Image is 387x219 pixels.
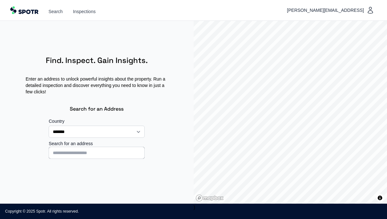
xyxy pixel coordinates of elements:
h3: Search for an Address [70,100,124,118]
label: Search for an address [49,140,145,147]
button: Toggle attribution [376,194,384,202]
h1: Find. Inspect. Gain Insights. [46,50,148,71]
button: [PERSON_NAME][EMAIL_ADDRESS] [285,4,377,17]
a: Mapbox homepage [196,194,224,202]
label: Country [49,118,145,124]
a: Search [49,8,63,15]
span: [PERSON_NAME][EMAIL_ADDRESS] [287,6,367,14]
p: Enter an address to unlock powerful insights about the property. Run a detailed inspection and di... [10,71,183,100]
a: Inspections [73,8,96,15]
